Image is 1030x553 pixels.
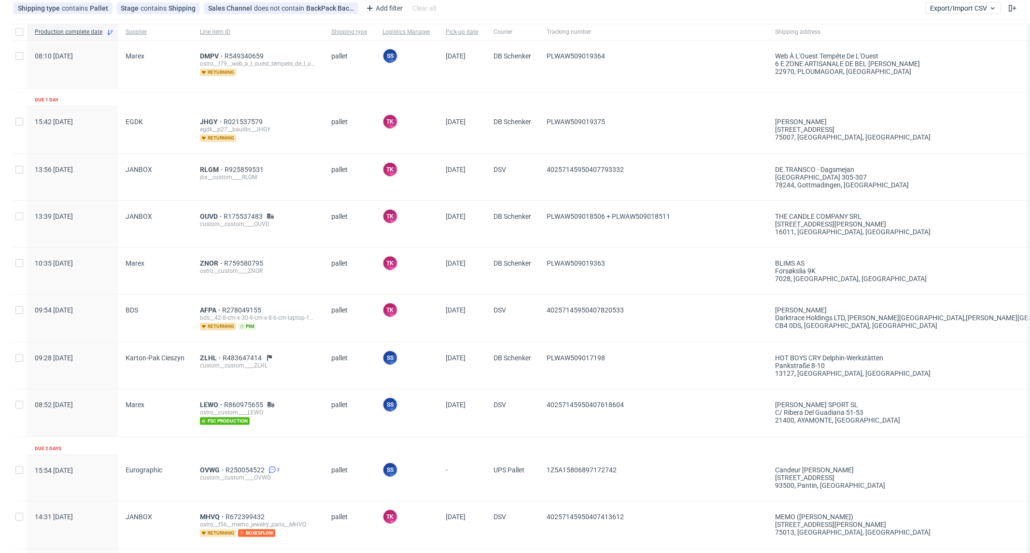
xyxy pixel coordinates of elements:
a: 3 [267,466,280,474]
span: DSV [494,513,531,537]
figcaption: TK [383,163,397,176]
span: DSV [494,306,531,330]
a: R860975655 [224,401,265,409]
span: Production complete date [35,28,102,36]
span: Export/Import CSV [930,4,997,12]
span: Karton-Pak Cieszyn [126,354,184,362]
a: ZLHL [200,354,223,362]
a: R672399432 [226,513,267,521]
span: pallet [331,466,367,489]
span: [DATE] [446,401,466,409]
span: pallet [331,306,367,330]
figcaption: TK [383,510,397,524]
div: bds__42-8-cm-x-30-9-cm-x-8-6-cm-laptop-13-16__diomina__AFPA [200,314,316,322]
span: returning [200,69,236,76]
span: [DATE] [446,259,466,267]
span: Marex [126,401,144,409]
span: Shipping type [18,4,62,12]
span: Courier [494,28,531,36]
span: BDS [126,306,138,314]
span: pallet [331,52,367,76]
span: 09:28 [DATE] [35,354,73,362]
span: Pick-up date [446,28,478,36]
span: R175537483 [224,213,265,220]
figcaption: TK [383,303,397,317]
span: Marex [126,52,144,60]
span: pallet [331,259,367,283]
span: pallet [331,166,367,189]
div: Shipping [169,4,196,12]
span: 08:10 [DATE] [35,52,73,60]
span: JANBOX [126,513,152,521]
span: RLGM [200,166,225,173]
a: R759580795 [224,259,265,267]
span: 40257145950407413612 [547,513,624,521]
span: Eurographic [126,466,162,474]
a: DMPV [200,52,225,60]
span: DB Schenker [494,259,531,283]
span: DB Schenker [494,213,531,236]
figcaption: SS [383,49,397,63]
div: egdk__p27__baudin__JHGY [200,126,316,133]
span: DSV [494,401,531,425]
span: pallet [331,354,367,377]
div: Pallet [90,4,108,12]
span: 3 [277,466,280,474]
a: R278049155 [222,306,263,314]
span: pallet [331,118,367,142]
span: DB Schenker [494,354,531,377]
div: ostro__custom____ZNOR [200,267,316,275]
span: returning [200,529,236,537]
span: Logistics Manager [382,28,430,36]
figcaption: TK [383,256,397,270]
span: Tracking number [547,28,760,36]
span: JANBOX [126,166,152,173]
a: MHVQ [200,513,226,521]
span: 10:35 [DATE] [35,259,73,267]
span: 40257145950407793332 [547,166,624,173]
a: ZNOR [200,259,224,267]
a: LEWO [200,401,224,409]
a: R483647414 [223,354,264,362]
span: DSV [494,166,531,189]
a: R925859531 [225,166,266,173]
figcaption: TK [383,115,397,128]
a: AFPA [200,306,222,314]
span: JANBOX [126,213,152,220]
span: 15:42 [DATE] [35,118,73,126]
span: [DATE] [446,306,466,314]
a: R021537579 [224,118,265,126]
span: 40257145950407618604 [547,401,624,409]
span: boxesflow [238,529,275,537]
figcaption: TK [383,210,397,223]
span: UPS Pallet [494,466,531,489]
span: 09:54 [DATE] [35,306,73,314]
a: JHGY [200,118,224,126]
a: OUVD [200,213,224,220]
span: R250054522 [226,466,267,474]
a: R549340659 [225,52,266,60]
span: PLWAW509018506 + PLWAW509018511 [547,213,670,220]
span: pallet [331,213,367,236]
figcaption: SS [383,351,397,365]
div: Due 2 days [35,445,61,453]
span: - [446,466,478,489]
span: Supplier [126,28,184,36]
span: [DATE] [446,166,466,173]
span: [DATE] [446,118,466,126]
span: Stage [121,4,141,12]
span: 40257145950407820533 [547,306,624,314]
